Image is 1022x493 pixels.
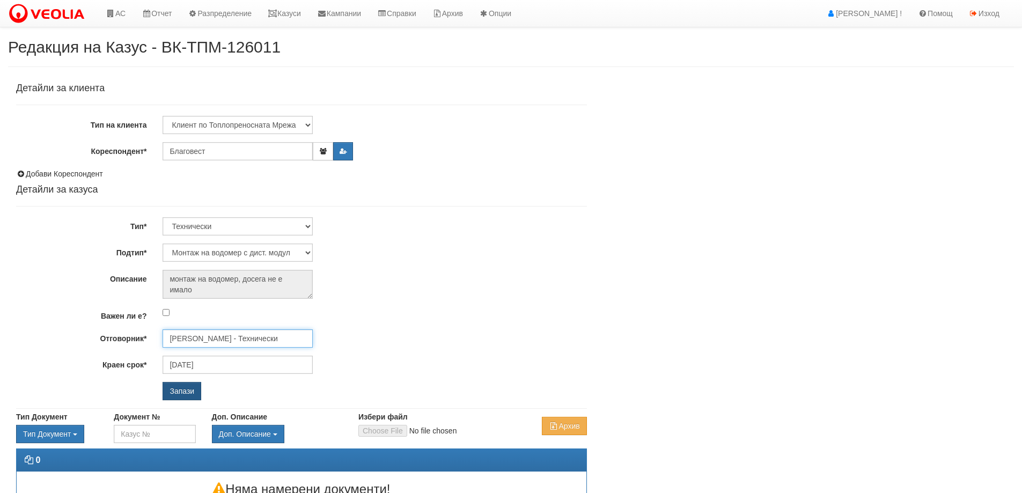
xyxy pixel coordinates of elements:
[16,425,98,443] div: Двоен клик, за изчистване на избраната стойност.
[8,307,155,321] label: Важен ли е?
[8,38,1014,56] h2: Редакция на Казус - ВК-ТПМ-126011
[16,425,84,443] button: Тип Документ
[16,83,587,94] h4: Детайли за клиента
[16,411,68,422] label: Тип Документ
[23,430,71,438] span: Тип Документ
[16,185,587,195] h4: Детайли за казуса
[358,411,408,422] label: Избери файл
[8,329,155,344] label: Отговорник*
[8,356,155,370] label: Краен срок*
[114,425,195,443] input: Казус №
[8,244,155,258] label: Подтип*
[212,425,284,443] button: Доп. Описание
[8,270,155,284] label: Описание
[114,411,160,422] label: Документ №
[163,142,313,160] input: ЕГН/Име/Адрес/Аб.№/Парт.№/Тел./Email
[163,329,313,348] input: Търсене по Име / Имейл
[8,3,90,25] img: VeoliaLogo.png
[163,382,201,400] input: Запази
[35,455,40,465] strong: 0
[212,411,267,422] label: Доп. Описание
[8,142,155,157] label: Кореспондент*
[16,168,587,179] div: Добави Кореспондент
[212,425,342,443] div: Двоен клик, за изчистване на избраната стойност.
[219,430,271,438] span: Доп. Описание
[8,116,155,130] label: Тип на клиента
[542,417,586,435] button: Архив
[163,270,313,299] textarea: монтаж на водомер, досега не е имало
